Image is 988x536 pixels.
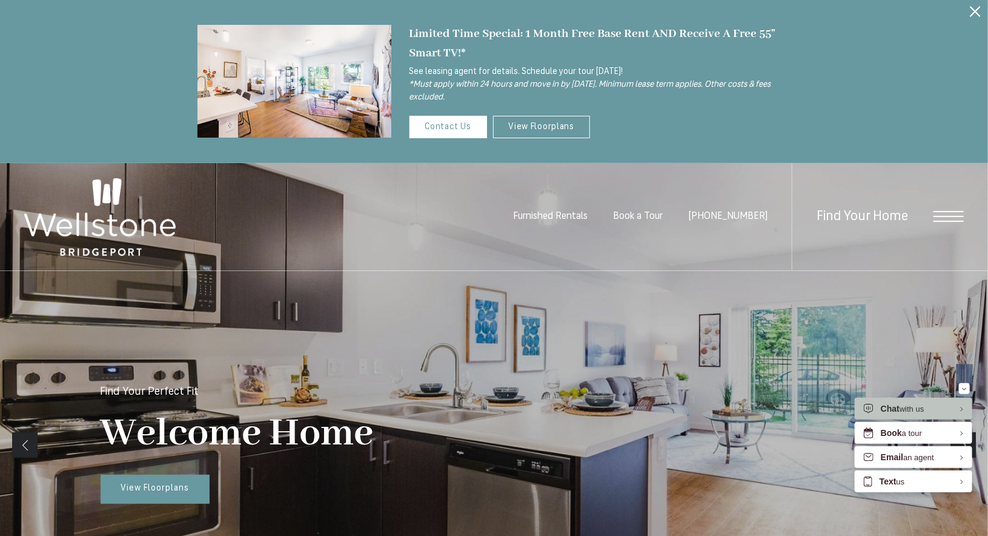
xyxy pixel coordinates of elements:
[513,212,588,221] a: Furnished Rentals
[12,432,38,458] a: Previous
[101,410,374,458] p: Welcome Home
[613,212,663,221] a: Book a Tour
[688,212,768,221] span: [PHONE_NUMBER]
[933,211,964,222] button: Open Menu
[409,116,487,138] a: Contact Us
[493,116,591,138] a: View Floorplans
[409,80,771,102] i: *Must apply within 24 hours and move in by [DATE]. Minimum lease term applies. Other costs & fees...
[24,178,176,256] img: Wellstone
[409,65,791,104] p: See leasing agent for details. Schedule your tour [DATE]!
[688,212,768,221] a: Call us at (253) 400-3144
[121,484,189,493] span: View Floorplans
[409,24,791,62] div: Limited Time Special: 1 Month Free Base Rent AND Receive A Free 55” Smart TV!*
[101,387,199,398] p: Find Your Perfect Fit
[101,475,210,504] a: View Floorplans
[197,25,391,138] img: Settle into comfort at Wellstone
[817,210,908,224] a: Find Your Home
